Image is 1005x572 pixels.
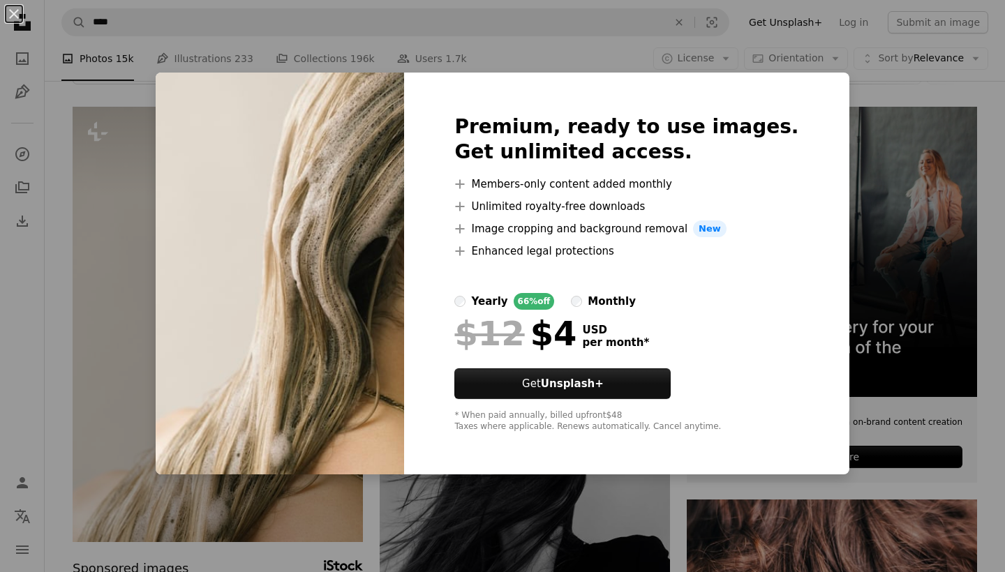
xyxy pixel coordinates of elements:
div: $4 [454,315,576,352]
input: monthly [571,296,582,307]
span: $12 [454,315,524,352]
span: New [693,220,727,237]
div: * When paid annually, billed upfront $48 Taxes where applicable. Renews automatically. Cancel any... [454,410,798,432]
input: yearly66%off [454,296,466,307]
li: Members-only content added monthly [454,176,798,193]
li: Image cropping and background removal [454,220,798,237]
div: monthly [588,293,636,310]
span: USD [582,324,649,336]
li: Unlimited royalty-free downloads [454,198,798,215]
h2: Premium, ready to use images. Get unlimited access. [454,114,798,165]
div: 66% off [514,293,555,310]
span: per month * [582,336,649,349]
div: yearly [471,293,507,310]
li: Enhanced legal protections [454,243,798,259]
strong: Unsplash+ [541,377,604,390]
img: premium_photo-1679106764781-1387196b5945 [156,73,404,474]
button: GetUnsplash+ [454,368,671,399]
